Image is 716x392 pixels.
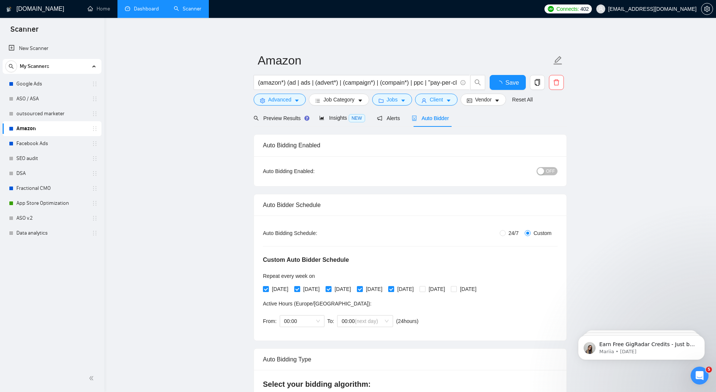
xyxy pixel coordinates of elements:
[355,318,378,324] span: (next day)
[691,367,709,385] iframe: Intercom live chat
[20,59,49,74] span: My Scanners
[377,115,400,121] span: Alerts
[323,95,354,104] span: Job Category
[394,285,417,293] span: [DATE]
[16,226,87,241] a: Data analytics
[701,6,713,12] a: setting
[263,379,558,389] h4: Select your bidding algorithm:
[358,98,363,103] span: caret-down
[580,5,588,13] span: 402
[16,121,87,136] a: Amazon
[530,79,544,86] span: copy
[387,95,398,104] span: Jobs
[16,211,87,226] a: ASO v.2
[457,285,479,293] span: [DATE]
[125,6,159,12] a: dashboardDashboard
[379,98,384,103] span: folder
[89,374,96,382] span: double-left
[260,98,265,103] span: setting
[446,98,451,103] span: caret-down
[412,115,449,121] span: Auto Bidder
[332,285,354,293] span: [DATE]
[92,126,98,132] span: holder
[327,318,335,324] span: To:
[461,94,506,106] button: idcardVendorcaret-down
[496,81,505,87] span: loading
[412,116,417,121] span: robot
[377,116,382,121] span: notification
[315,98,320,103] span: bars
[471,79,485,86] span: search
[32,29,129,35] p: Message from Mariia, sent 5w ago
[263,135,558,156] div: Auto Bidding Enabled
[263,255,349,264] h5: Custom Auto Bidder Schedule
[598,6,603,12] span: user
[475,95,492,104] span: Vendor
[512,95,533,104] a: Reset All
[372,94,412,106] button: folderJobscaret-down
[319,115,324,120] span: area-chart
[16,166,87,181] a: DSA
[6,3,12,15] img: logo
[92,185,98,191] span: holder
[363,285,385,293] span: [DATE]
[16,91,87,106] a: ASO / ASA
[92,230,98,236] span: holder
[9,41,95,56] a: New Scanner
[92,81,98,87] span: holder
[470,75,485,90] button: search
[425,285,448,293] span: [DATE]
[92,215,98,221] span: holder
[254,115,307,121] span: Preview Results
[6,64,17,69] span: search
[3,59,101,241] li: My Scanners
[300,285,323,293] span: [DATE]
[461,80,465,85] span: info-circle
[263,349,558,370] div: Auto Bidding Type
[415,94,458,106] button: userClientcaret-down
[16,196,87,211] a: App Store Optimization
[92,111,98,117] span: holder
[421,98,427,103] span: user
[16,136,87,151] a: Facebook Ads
[263,301,371,307] span: Active Hours ( Europe/[GEOGRAPHIC_DATA] ):
[16,181,87,196] a: Fractional CMO
[88,6,110,12] a: homeHome
[4,24,44,40] span: Scanner
[531,229,555,237] span: Custom
[706,367,712,373] span: 5
[92,200,98,206] span: holder
[490,75,526,90] button: Save
[553,56,563,65] span: edit
[401,98,406,103] span: caret-down
[269,285,291,293] span: [DATE]
[258,51,552,70] input: Scanner name...
[505,78,519,87] span: Save
[254,94,306,106] button: settingAdvancedcaret-down
[92,96,98,102] span: holder
[92,141,98,147] span: holder
[304,115,310,122] div: Tooltip anchor
[284,316,320,327] span: 00:00
[16,106,87,121] a: outsourced marketer
[549,79,563,86] span: delete
[258,78,457,87] input: Search Freelance Jobs...
[254,116,259,121] span: search
[319,115,365,121] span: Insights
[92,156,98,161] span: holder
[567,320,716,372] iframe: Intercom notifications message
[548,6,554,12] img: upwork-logo.png
[263,194,558,216] div: Auto Bidder Schedule
[32,22,129,206] span: Earn Free GigRadar Credits - Just by Sharing Your Story! 💬 Want more credits for sending proposal...
[506,229,522,237] span: 24/7
[5,60,17,72] button: search
[556,5,579,13] span: Connects:
[309,94,369,106] button: barsJob Categorycaret-down
[263,167,361,175] div: Auto Bidding Enabled:
[467,98,472,103] span: idcard
[3,41,101,56] li: New Scanner
[549,75,564,90] button: delete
